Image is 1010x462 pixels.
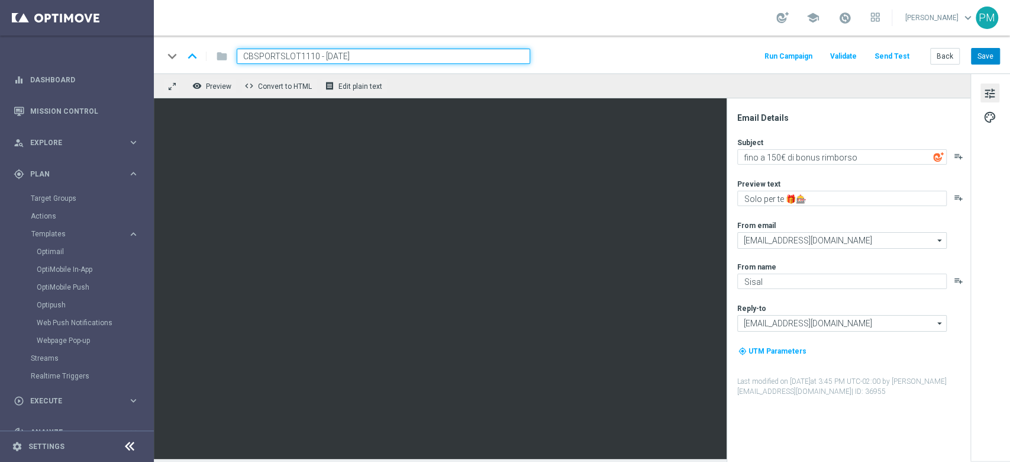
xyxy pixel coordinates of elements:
i: receipt [325,81,334,91]
div: Mission Control [14,95,139,127]
i: person_search [14,137,24,148]
span: keyboard_arrow_down [961,11,974,24]
button: equalizer Dashboard [13,75,140,85]
a: Streams [31,354,123,363]
i: keyboard_arrow_right [128,426,139,438]
button: Send Test [873,49,911,65]
button: playlist_add [954,152,963,161]
button: Mission Control [13,107,140,116]
button: person_search Explore keyboard_arrow_right [13,138,140,147]
span: Explore [30,139,128,146]
div: OptiMobile In-App [37,261,153,278]
a: OptiMobile Push [37,283,123,292]
div: PM [976,7,998,29]
span: Templates [31,230,116,238]
a: Mission Control [30,95,139,127]
div: Webpage Pop-up [37,332,153,349]
button: Validate [828,49,859,65]
button: play_circle_outline Execute keyboard_arrow_right [13,396,140,406]
div: Email Details [737,113,969,123]
span: UTM Parameters [748,347,806,355]
div: Actions [31,207,153,225]
span: school [806,11,819,24]
button: playlist_add [954,276,963,285]
img: optiGenie.svg [933,152,944,162]
label: From name [737,262,776,272]
button: receipt Edit plain text [322,78,388,94]
label: Last modified on [DATE] at 3:45 PM UTC-02:00 by [PERSON_NAME][EMAIL_ADDRESS][DOMAIN_NAME] [737,377,969,397]
button: gps_fixed Plan keyboard_arrow_right [13,169,140,179]
input: Select [737,232,947,249]
i: my_location [738,347,747,355]
button: Run Campaign [763,49,814,65]
a: Dashboard [30,64,139,95]
button: Save [971,48,1000,65]
span: Validate [830,52,857,60]
i: track_changes [14,427,24,438]
span: Convert to HTML [258,82,312,91]
input: Enter a unique template name [237,49,530,64]
span: Execute [30,397,128,405]
a: Web Push Notifications [37,318,123,328]
i: keyboard_arrow_up [183,47,201,65]
a: Optipush [37,300,123,310]
a: Actions [31,211,123,221]
i: gps_fixed [14,169,24,179]
span: palette [983,110,996,125]
div: track_changes Analyze keyboard_arrow_right [13,428,140,437]
button: code Convert to HTML [241,78,317,94]
div: Templates [31,225,153,349]
button: remove_red_eye Preview [189,78,237,94]
a: Target Groups [31,194,123,203]
i: remove_red_eye [192,81,202,91]
span: tune [983,86,996,101]
button: palette [980,107,999,126]
a: OptiMobile In-App [37,265,123,274]
input: Select [737,315,947,332]
i: arrow_drop_down [934,316,946,331]
div: Templates [31,230,128,238]
span: Analyze [30,429,128,436]
div: Dashboard [14,64,139,95]
button: tune [980,84,999,102]
label: Subject [737,138,763,147]
div: Execute [14,396,128,406]
i: play_circle_outline [14,396,24,406]
label: Preview text [737,179,780,189]
div: Web Push Notifications [37,314,153,332]
button: playlist_add [954,193,963,203]
i: keyboard_arrow_right [128,395,139,406]
a: Webpage Pop-up [37,336,123,345]
button: Back [930,48,960,65]
div: Plan [14,169,128,179]
a: [PERSON_NAME]keyboard_arrow_down [904,9,976,27]
span: Edit plain text [338,82,382,91]
i: settings [12,441,22,452]
a: Settings [28,443,64,450]
div: Optipush [37,296,153,314]
i: keyboard_arrow_right [128,137,139,148]
div: OptiMobile Push [37,278,153,296]
i: equalizer [14,75,24,85]
div: Target Groups [31,190,153,207]
span: Plan [30,171,128,178]
div: Streams [31,349,153,367]
a: Optimail [37,247,123,256]
i: keyboard_arrow_right [128,168,139,179]
i: arrow_drop_down [934,233,946,248]
span: | ID: 36955 [851,387,886,396]
div: Realtime Triggers [31,367,153,385]
div: Analyze [14,427,128,438]
button: my_location UTM Parameters [737,345,808,358]
button: Templates keyboard_arrow_right [31,229,140,239]
label: Reply-to [737,304,766,313]
a: Realtime Triggers [31,371,123,381]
